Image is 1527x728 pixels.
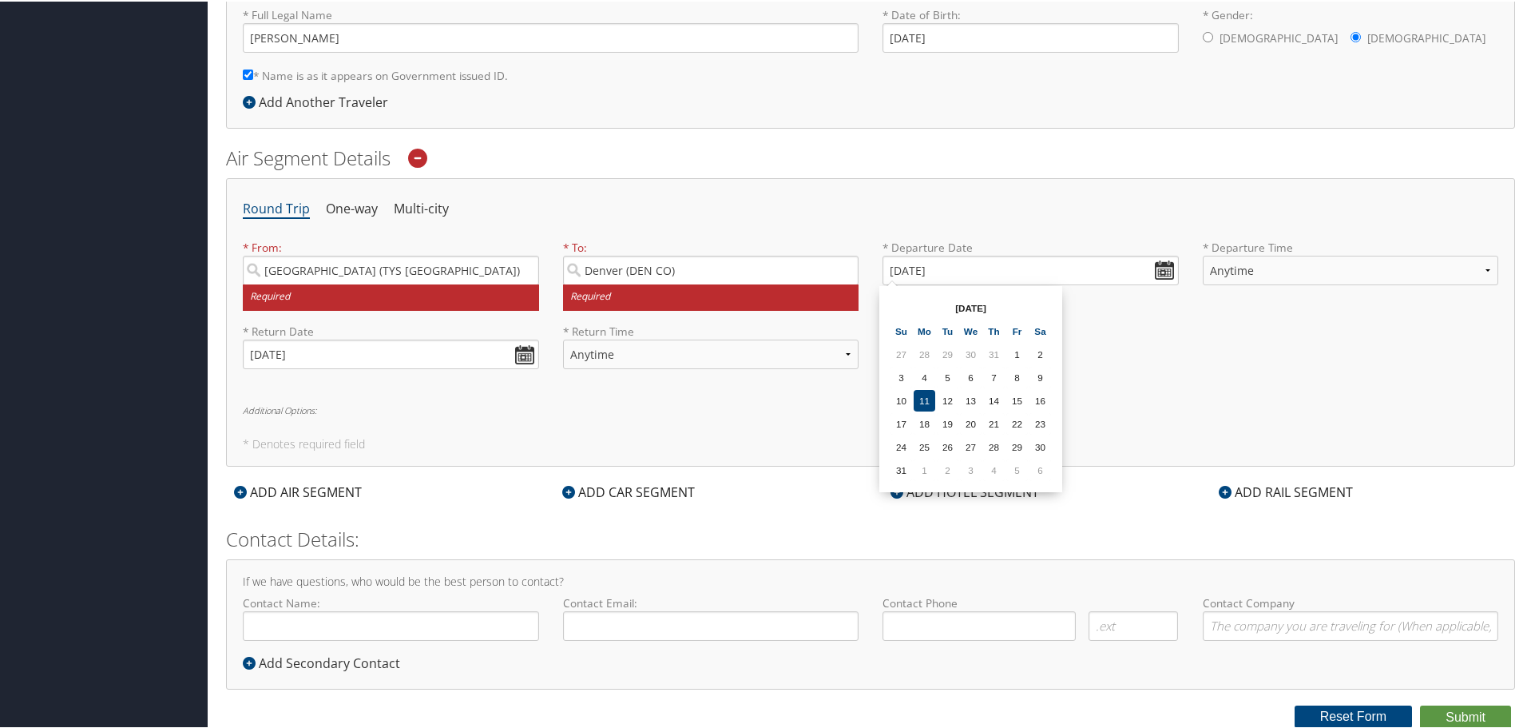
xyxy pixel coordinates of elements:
[890,458,912,479] td: 31
[563,238,859,309] label: * To:
[1203,254,1499,284] select: * Departure Time
[914,412,935,433] td: 18
[914,435,935,456] td: 25
[914,388,935,410] td: 11
[983,365,1005,387] td: 7
[226,524,1515,551] h2: Contact Details:
[243,283,539,309] small: Required
[243,193,310,222] li: Round Trip
[960,435,982,456] td: 27
[563,610,859,639] input: Contact Email:
[1029,435,1051,456] td: 30
[960,342,982,364] td: 30
[1203,6,1499,54] label: * Gender:
[937,342,958,364] td: 29
[1367,22,1485,52] label: [DEMOGRAPHIC_DATA]
[1203,30,1213,41] input: * Gender:[DEMOGRAPHIC_DATA][DEMOGRAPHIC_DATA]
[1420,704,1511,728] button: Submit
[563,594,859,639] label: Contact Email:
[394,193,449,222] li: Multi-city
[937,458,958,479] td: 2
[1089,610,1179,639] input: .ext
[243,22,859,51] input: * Full Legal Name
[1006,365,1028,387] td: 8
[1006,458,1028,479] td: 5
[563,283,859,309] small: Required
[1006,388,1028,410] td: 15
[960,365,982,387] td: 6
[563,322,859,338] label: * Return Time
[882,6,1179,51] label: * Date of Birth:
[1029,319,1051,340] th: Sa
[243,594,539,639] label: Contact Name:
[1006,319,1028,340] th: Fr
[937,388,958,410] td: 12
[890,342,912,364] td: 27
[882,594,1179,610] label: Contact Phone
[226,481,370,500] div: ADD AIR SEGMENT
[243,254,539,284] input: City or Airport Code
[1211,481,1361,500] div: ADD RAIL SEGMENT
[882,254,1179,284] input: MM/DD/YYYY
[243,610,539,639] input: Contact Name:
[1203,238,1499,296] label: * Departure Time
[983,412,1005,433] td: 21
[960,388,982,410] td: 13
[1029,342,1051,364] td: 2
[914,365,935,387] td: 4
[1029,365,1051,387] td: 9
[243,575,1498,586] h4: If we have questions, who would be the best person to contact?
[890,319,912,340] th: Su
[882,22,1179,51] input: * Date of Birth:
[960,412,982,433] td: 20
[960,319,982,340] th: We
[1029,412,1051,433] td: 23
[890,388,912,410] td: 10
[226,143,1515,170] h2: Air Segment Details
[882,481,1047,500] div: ADD HOTEL SEGMENT
[890,365,912,387] td: 3
[1029,388,1051,410] td: 16
[243,322,539,338] label: * Return Date
[1203,610,1499,639] input: Contact Company
[243,59,508,89] label: * Name is as it appears on Government issued ID.
[1295,704,1413,726] button: Reset Form
[243,6,859,51] label: * Full Legal Name
[890,435,912,456] td: 24
[914,342,935,364] td: 28
[937,435,958,456] td: 26
[1220,22,1338,52] label: [DEMOGRAPHIC_DATA]
[983,435,1005,456] td: 28
[326,193,378,222] li: One-way
[983,458,1005,479] td: 4
[914,319,935,340] th: Mo
[1006,342,1028,364] td: 1
[243,338,539,368] input: MM/DD/YYYY
[882,238,1179,254] label: * Departure Date
[937,319,958,340] th: Tu
[914,458,935,479] td: 1
[914,296,1028,317] th: [DATE]
[1006,412,1028,433] td: 22
[554,481,703,500] div: ADD CAR SEGMENT
[1351,30,1361,41] input: * Gender:[DEMOGRAPHIC_DATA][DEMOGRAPHIC_DATA]
[243,68,253,78] input: * Name is as it appears on Government issued ID.
[243,437,1498,448] h5: * Denotes required field
[983,319,1005,340] th: Th
[243,652,408,671] div: Add Secondary Contact
[243,91,396,110] div: Add Another Traveler
[243,238,539,309] label: * From:
[937,412,958,433] td: 19
[937,365,958,387] td: 5
[983,342,1005,364] td: 31
[563,254,859,284] input: City or Airport Code
[243,404,1498,413] h6: Additional Options:
[1203,594,1499,639] label: Contact Company
[983,388,1005,410] td: 14
[890,412,912,433] td: 17
[1006,435,1028,456] td: 29
[960,458,982,479] td: 3
[1029,458,1051,479] td: 6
